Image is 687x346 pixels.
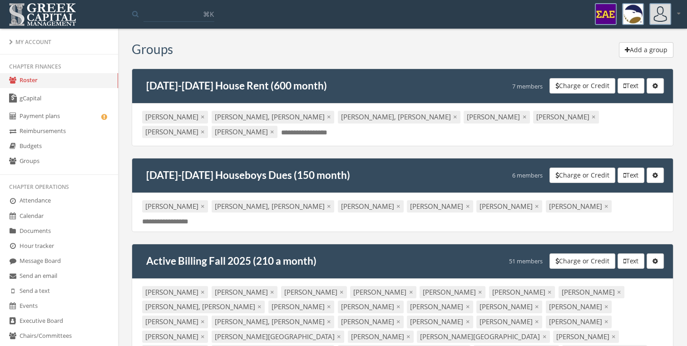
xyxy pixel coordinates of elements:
div: [PERSON_NAME] [558,286,624,298]
span: × [478,287,482,297]
span: × [466,302,470,311]
span: × [466,317,470,326]
div: [PERSON_NAME] [420,286,485,298]
span: × [453,112,457,121]
button: Charge or Credit [549,168,615,183]
span: × [523,112,527,121]
button: Text [618,78,644,94]
h4: [DATE]-[DATE] Houseboys Dues (150 month) [146,168,350,183]
span: × [409,287,413,297]
div: [PERSON_NAME] [350,286,416,298]
div: [PERSON_NAME] [142,331,208,343]
div: [PERSON_NAME] [407,316,473,328]
span: × [327,202,331,211]
div: [PERSON_NAME] [407,301,473,313]
div: [PERSON_NAME] [476,301,542,313]
div: [PERSON_NAME] [553,331,619,343]
span: × [257,302,262,311]
button: Text [618,168,644,183]
span: × [201,332,205,341]
span: × [201,127,205,136]
span: × [535,302,539,311]
div: 6 members [512,168,543,183]
span: × [201,202,205,211]
div: 7 members [512,78,543,94]
span: × [543,332,547,341]
span: × [617,287,621,297]
span: × [270,127,274,136]
span: × [396,317,400,326]
button: Text [618,253,644,269]
div: [PERSON_NAME][GEOGRAPHIC_DATA] [212,331,344,343]
span: × [535,202,539,211]
div: [PERSON_NAME] [464,111,529,123]
div: [PERSON_NAME] [533,111,599,123]
button: Charge or Credit [549,253,615,269]
div: [PERSON_NAME] [546,301,612,313]
div: My Account [9,38,109,46]
span: × [201,287,205,297]
div: [PERSON_NAME] [546,200,612,213]
div: [PERSON_NAME] [142,111,208,123]
div: [PERSON_NAME] [489,286,555,298]
div: [PERSON_NAME] [338,301,404,313]
span: × [604,302,608,311]
div: [PERSON_NAME] [142,200,208,213]
div: [PERSON_NAME] [212,126,277,138]
div: [PERSON_NAME] [268,301,334,313]
span: × [396,302,400,311]
div: [PERSON_NAME] [212,286,277,298]
div: [PERSON_NAME] [142,126,208,138]
span: × [396,202,400,211]
span: × [548,287,552,297]
div: [PERSON_NAME], [PERSON_NAME] [212,200,334,213]
span: × [340,287,344,297]
span: × [327,112,331,121]
button: Add a group [619,42,673,58]
div: [PERSON_NAME] [142,286,208,298]
div: [PERSON_NAME] [476,316,542,328]
span: × [466,202,470,211]
div: [PERSON_NAME], [PERSON_NAME] [212,111,334,123]
div: [PERSON_NAME] [142,316,208,328]
div: [PERSON_NAME], [PERSON_NAME] [338,111,460,123]
div: [PERSON_NAME] [476,200,542,213]
div: [PERSON_NAME] [546,316,612,328]
div: [PERSON_NAME] [281,286,347,298]
div: [PERSON_NAME] [338,316,404,328]
span: × [612,332,616,341]
span: × [604,317,608,326]
span: × [201,112,205,121]
div: [PERSON_NAME] [407,200,473,213]
span: ⌘K [203,10,214,19]
h4: Active Billing Fall 2025 (210 a month) [146,253,316,269]
span: × [406,332,410,341]
div: [PERSON_NAME], [PERSON_NAME] [142,301,265,313]
div: [PERSON_NAME] [338,200,404,213]
span: × [337,332,341,341]
button: Charge or Credit [549,78,615,94]
div: [PERSON_NAME], [PERSON_NAME] [212,316,334,328]
h3: Groups [132,42,173,56]
span: × [201,317,205,326]
div: [PERSON_NAME] [348,331,414,343]
div: [PERSON_NAME][GEOGRAPHIC_DATA] [417,331,549,343]
h4: [DATE]-[DATE] House Rent (600 month) [146,78,327,94]
span: × [270,287,274,297]
span: × [592,112,596,121]
span: × [604,202,608,211]
span: × [327,302,331,311]
div: 51 members [509,253,543,269]
span: × [535,317,539,326]
span: × [327,317,331,326]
